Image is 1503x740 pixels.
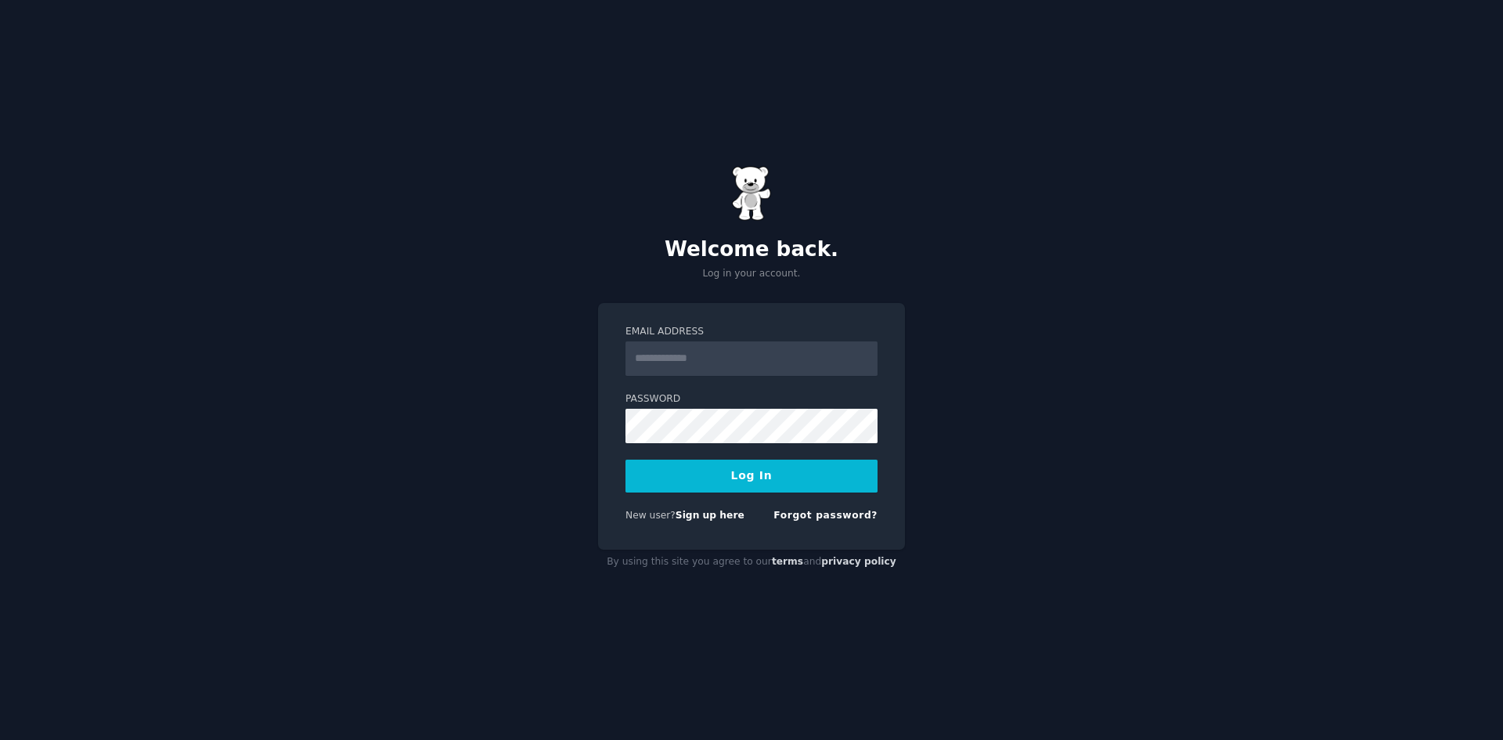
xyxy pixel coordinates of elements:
a: terms [772,556,803,567]
img: Gummy Bear [732,166,771,221]
label: Password [625,392,878,406]
a: Forgot password? [773,510,878,521]
label: Email Address [625,325,878,339]
div: By using this site you agree to our and [598,550,905,575]
p: Log in your account. [598,267,905,281]
button: Log In [625,460,878,493]
span: New user? [625,510,676,521]
a: Sign up here [676,510,744,521]
h2: Welcome back. [598,237,905,262]
a: privacy policy [821,556,896,567]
